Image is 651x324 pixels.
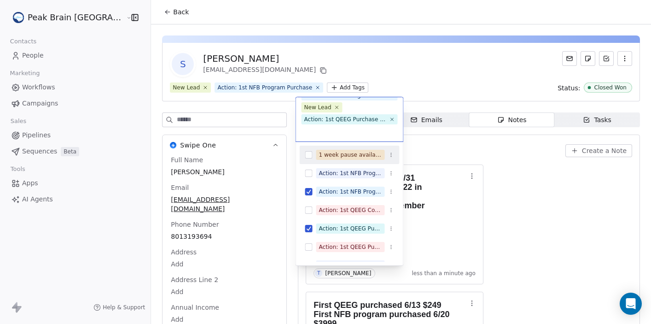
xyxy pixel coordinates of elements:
div: New Lead [304,103,331,112]
div: Action: 1st QEEG Purchase (Office) [304,115,387,124]
div: Action: 1st QEEG Purchase (Office) [319,224,382,233]
div: Action: 1st QEEG Purchase (Remote) [319,243,382,251]
div: Action: 1st NFB Program Completed [319,169,382,177]
div: 1 week pause available [319,151,382,159]
div: Action: 1st QEEG Review Completed [319,261,382,270]
div: Action: 1st NFB Program Purchase [319,188,382,196]
div: Action: 1st QEEG Comp [319,206,382,214]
